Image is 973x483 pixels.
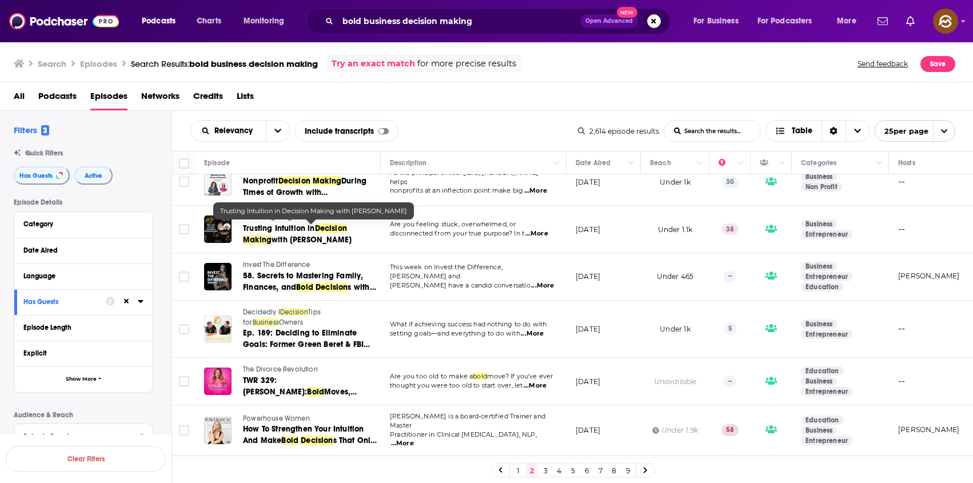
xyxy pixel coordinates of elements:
span: Under 1k [660,178,690,186]
span: Trusting Intuition in [243,223,315,233]
button: Show More [14,366,153,392]
span: Toggle select row [179,376,189,386]
h2: Choose View [765,120,870,142]
button: Column Actions [550,157,564,170]
span: Toggle select row [179,425,189,436]
a: Networks [141,87,180,110]
button: Category [23,217,143,231]
span: Decision [316,282,348,292]
div: 2,614 episode results [578,127,659,135]
span: Table [792,127,812,135]
span: Toggle select row [179,272,189,282]
a: 1 [512,464,524,477]
div: Explicit [23,349,136,357]
span: Open Advanced [585,18,633,24]
a: Business [801,262,837,271]
span: Show More [66,376,97,382]
span: Toggle select row [179,324,189,334]
span: 3 [41,125,49,135]
a: 2 [526,464,537,477]
button: open menu [134,12,190,30]
span: ...More [521,329,544,338]
div: Date Aired [576,156,611,170]
p: -- [724,271,736,282]
a: Try an exact match [332,57,415,70]
button: Episode Length [23,320,143,334]
span: Are you too old to make a [390,372,473,380]
span: Ep. 189: Deciding to Eliminate Goals: Former Green Beret & FBI Analyst Dr. Apollo [PERSON_NAME] on [243,328,374,372]
span: Decision [315,223,347,233]
span: Podcasts [38,87,77,110]
span: Toggle select row [179,224,189,234]
span: ...More [391,439,414,448]
button: Column Actions [872,157,886,170]
img: User Profile [933,9,958,34]
p: [DATE] [576,377,600,386]
a: Entrepreneur [801,230,852,239]
a: Search Results:bold business decision making [131,58,318,69]
span: ...More [524,186,547,195]
p: 38 [721,223,739,235]
a: Education [801,416,844,425]
span: Active [85,173,102,179]
button: open menu [236,12,299,30]
span: Are you feeling stuck, overwhelmed, or [390,220,516,228]
span: Podcasts [142,13,176,29]
button: Column Actions [693,157,707,170]
a: All [14,87,25,110]
span: nonprofits at an inflection point make big [390,186,523,194]
p: -- [724,376,736,387]
button: open menu [685,12,753,30]
div: Has Guests [760,156,776,170]
span: For Podcasters [757,13,812,29]
button: Open AdvancedNew [580,14,638,28]
a: Business [801,219,837,229]
p: 30 [721,176,739,187]
a: 8 [608,464,620,477]
span: Toggle select row [179,177,189,187]
button: open menu [829,12,871,30]
a: Charts [189,12,228,30]
a: Entrepreneur [801,272,852,281]
span: Decision [301,436,333,445]
span: thought you were too old to start over, let [390,381,523,389]
span: Tips for [243,308,321,326]
button: open menu [750,12,829,30]
a: [PERSON_NAME] [898,272,959,280]
div: Under 1.9k [652,425,698,435]
img: Podchaser - Follow, Share and Rate Podcasts [9,10,119,32]
span: Monitoring [244,13,284,29]
button: open menu [875,120,955,142]
span: ...More [524,381,547,390]
span: New [617,7,637,18]
div: Episode Length [23,324,136,332]
div: Category [23,220,136,228]
span: Practitioner in Clinical [MEDICAL_DATA], NLP, [390,430,537,438]
a: Non Profit [801,182,842,191]
span: ...More [525,229,548,238]
a: Credits [193,87,223,110]
span: 25 per page [875,122,928,140]
span: Invest The Difference [243,261,310,269]
span: Decidedly I [243,308,280,316]
a: Ep. 189: Deciding to Eliminate Goals: Former Green Beret & FBI Analyst Dr. Apollo [PERSON_NAME] on [243,328,379,350]
a: TWR 329: [PERSON_NAME]:BoldMoves, Midlife Transitions and Building a 7-Figure [243,375,379,398]
button: Column Actions [624,157,638,170]
span: For Business [693,13,739,29]
a: Entrepreneur [801,387,852,396]
span: Business [253,318,279,326]
button: open menu [191,127,266,135]
a: Education [801,282,844,292]
span: What if achieving success had nothing to do with [390,320,547,328]
div: Search podcasts, credits, & more... [317,8,681,34]
span: [PERSON_NAME] is a board-certified Trainer and Master [390,412,545,429]
p: [DATE] [576,324,600,334]
button: Send feedback [854,55,911,73]
span: Powerhouse Women [243,414,310,422]
span: ...More [531,281,554,290]
span: [PERSON_NAME] have a candid conversatio [390,281,531,289]
span: 58. Secrets to Mastering Family, Finances, and [243,271,363,292]
span: Bold [307,387,324,397]
div: Reach [650,156,671,170]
